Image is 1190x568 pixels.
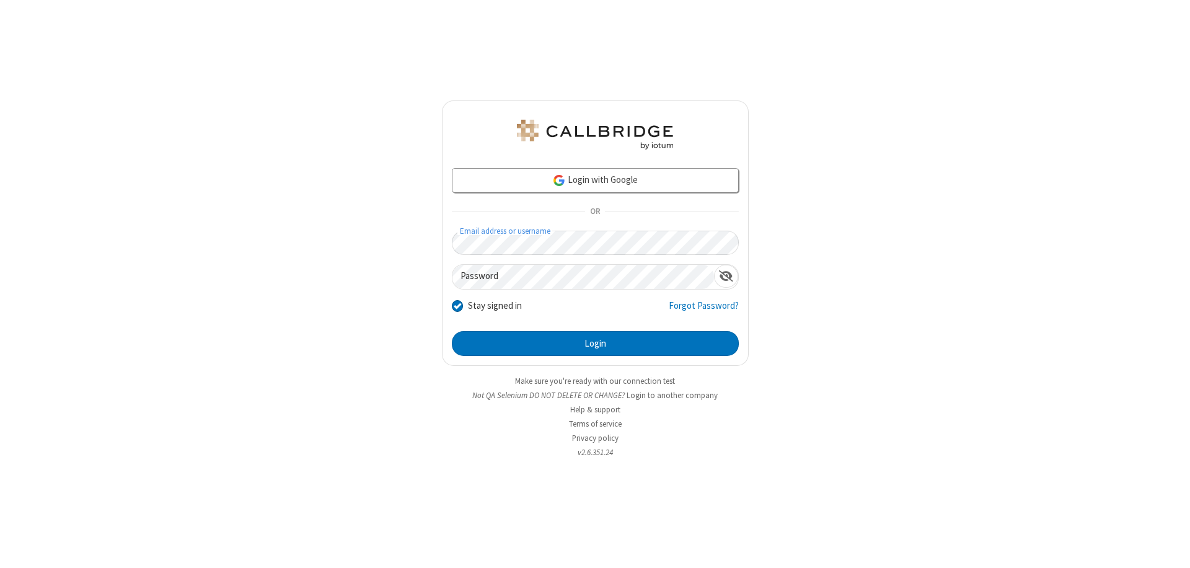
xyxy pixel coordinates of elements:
button: Login [452,331,739,356]
label: Stay signed in [468,299,522,313]
span: OR [585,203,605,221]
div: Show password [714,265,738,288]
a: Login with Google [452,168,739,193]
img: google-icon.png [552,174,566,187]
img: QA Selenium DO NOT DELETE OR CHANGE [514,120,676,149]
input: Email address or username [452,231,739,255]
a: Privacy policy [572,433,619,443]
button: Login to another company [627,389,718,401]
a: Forgot Password? [669,299,739,322]
a: Make sure you're ready with our connection test [515,376,675,386]
li: v2.6.351.24 [442,446,749,458]
li: Not QA Selenium DO NOT DELETE OR CHANGE? [442,389,749,401]
iframe: Chat [1159,536,1181,559]
input: Password [452,265,714,289]
a: Help & support [570,404,620,415]
a: Terms of service [569,419,622,429]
